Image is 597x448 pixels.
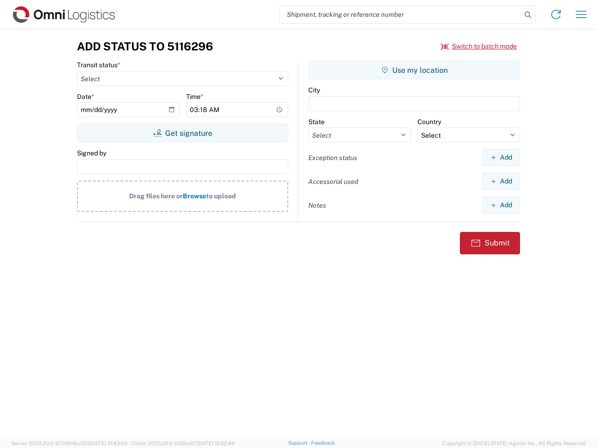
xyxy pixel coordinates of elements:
[417,118,441,126] label: Country
[482,173,520,190] button: Add
[132,441,235,446] span: Client: 2025.20.0-035ba07
[308,86,320,94] label: City
[77,40,213,53] h3: Add Status to 5116296
[288,440,312,446] a: Support
[442,439,586,448] span: Copyright © [DATE]-[DATE] Agistix Inc., All Rights Reserved
[308,61,520,79] button: Use my location
[308,201,326,210] label: Notes
[311,440,335,446] a: Feedback
[11,441,127,446] span: Server: 2025.20.0-970904bc0f3
[186,92,203,101] label: Time
[308,118,325,126] label: State
[90,441,127,446] span: [DATE] 10:43:43
[482,149,520,166] button: Add
[77,124,288,142] button: Get signature
[183,192,206,200] span: Browse
[482,196,520,214] button: Add
[77,149,106,157] label: Signed by
[129,192,183,200] span: Drag files here or
[308,177,358,186] label: Accessorial used
[77,61,120,69] label: Transit status
[460,232,520,254] button: Submit
[308,154,357,162] label: Exception status
[197,441,235,446] span: [DATE] 10:52:44
[77,92,94,101] label: Date
[206,192,236,200] span: to upload
[441,39,517,54] button: Switch to batch mode
[280,6,521,23] input: Shipment, tracking or reference number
